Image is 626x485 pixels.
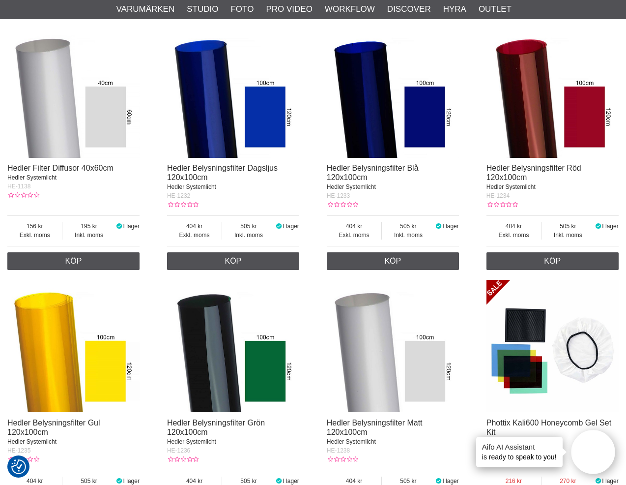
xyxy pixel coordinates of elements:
a: Köp [7,252,140,270]
a: Varumärken [116,3,175,16]
span: 195 [62,222,115,231]
a: Hedler Belysningsfilter Gul 120x100cm [7,419,100,436]
span: 404 [327,222,381,231]
span: Hedler Systemlicht [327,438,376,445]
span: 505 [382,222,434,231]
span: Inkl. moms [62,231,115,240]
span: Hedler Systemlicht [167,438,216,445]
img: Revisit consent button [11,459,26,474]
span: HE-1233 [327,192,350,199]
img: Hedler Belysningsfilter Dagsljus 120x100cm [167,26,299,158]
span: HE-1236 [167,447,190,454]
img: Hedler Belysningsfilter Grön 120x100cm [167,280,299,412]
a: Discover [387,3,431,16]
a: Studio [187,3,218,16]
span: 404 [486,222,541,231]
span: HE-1234 [486,192,510,199]
a: Hyra [443,3,466,16]
a: Köp [486,252,619,270]
span: Hedler Systemlicht [167,183,216,190]
span: Exkl. moms [167,231,222,240]
span: Hedler Systemlicht [7,438,57,445]
div: is ready to speak to you! [476,437,563,467]
span: 505 [222,222,275,231]
span: HE-1138 [7,183,30,190]
img: Hedler Belysningsfilter Röd 120x100cm [486,26,619,158]
div: Kundbetyg: 0 [486,200,518,209]
span: I lager [123,223,140,230]
a: Phottix Kali600 Honeycomb Gel Set Kit [486,419,611,436]
span: Inkl. moms [541,231,594,240]
div: Kundbetyg: 0 [7,455,39,464]
span: 404 [167,222,222,231]
a: Foto [230,3,254,16]
span: Hedler Systemlicht [327,183,376,190]
span: I lager [442,223,458,230]
span: I lager [123,478,140,485]
i: I lager [595,223,602,230]
a: Hedler Belysningsfilter Grön 120x100cm [167,419,265,436]
i: I lager [435,223,443,230]
span: Exkl. moms [327,231,381,240]
span: Inkl. moms [222,231,275,240]
span: Hedler Systemlicht [7,174,57,181]
i: I lager [595,478,602,485]
a: Workflow [325,3,375,16]
button: Samtyckesinställningar [11,458,26,476]
a: Hedler Belysningsfilter Blå 120x100cm [327,164,419,182]
span: HE-1238 [327,447,350,454]
a: Hedler Filter Diffusor 40x60cm [7,164,114,172]
span: Exkl. moms [7,231,62,240]
img: Hedler Belysningsfilter Blå 120x100cm [327,26,459,158]
i: I lager [115,478,123,485]
span: Exkl. moms [486,231,541,240]
span: I lager [602,478,618,485]
span: Inkl. moms [382,231,434,240]
a: Hedler Belysningsfilter Röd 120x100cm [486,164,581,182]
span: 505 [541,222,594,231]
a: Köp [167,252,299,270]
span: I lager [283,478,299,485]
a: Hedler Belysningsfilter Dagsljus 120x100cm [167,164,278,182]
img: Hedler Belysningsfilter Matt 120x100cm [327,280,459,412]
a: Köp [327,252,459,270]
img: Hedler Belysningsfilter Gul 120x100cm [7,280,140,412]
span: HE-1235 [7,447,30,454]
span: I lager [283,223,299,230]
img: Phottix Kali600 Honeycomb Gel Set Kit [486,280,619,412]
img: Hedler Filter Diffusor 40x60cm [7,26,140,158]
div: Kundbetyg: 0 [7,191,39,200]
a: Outlet [479,3,512,16]
span: HE-1232 [167,192,190,199]
span: Hedler Systemlicht [486,183,536,190]
h4: Aifo AI Assistant [482,442,557,452]
i: I lager [275,478,283,485]
div: Kundbetyg: 0 [167,455,199,464]
a: Hedler Belysningsfilter Matt 120x100cm [327,419,423,436]
i: I lager [275,223,283,230]
span: I lager [602,223,618,230]
div: Kundbetyg: 0 [327,455,358,464]
a: Pro Video [266,3,312,16]
div: Kundbetyg: 0 [167,200,199,209]
div: Kundbetyg: 0 [327,200,358,209]
span: I lager [442,478,458,485]
span: 156 [7,222,62,231]
i: I lager [435,478,443,485]
i: I lager [115,223,123,230]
